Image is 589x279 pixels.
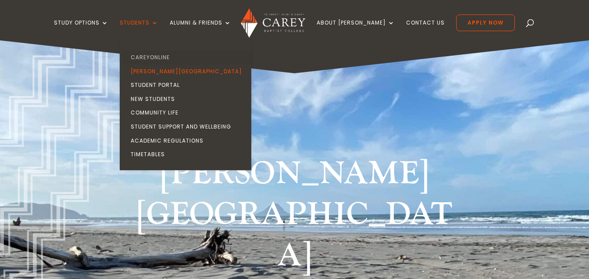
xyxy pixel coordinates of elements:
[456,14,515,31] a: Apply Now
[122,92,253,106] a: New Students
[122,106,253,120] a: Community Life
[122,147,253,161] a: Timetables
[241,8,305,38] img: Carey Baptist College
[122,64,253,79] a: [PERSON_NAME][GEOGRAPHIC_DATA]
[122,50,253,64] a: CareyOnline
[406,20,445,40] a: Contact Us
[122,78,253,92] a: Student Portal
[122,120,253,134] a: Student Support and Wellbeing
[120,20,158,40] a: Students
[122,134,253,148] a: Academic Regulations
[317,20,395,40] a: About [PERSON_NAME]
[170,20,231,40] a: Alumni & Friends
[54,20,108,40] a: Study Options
